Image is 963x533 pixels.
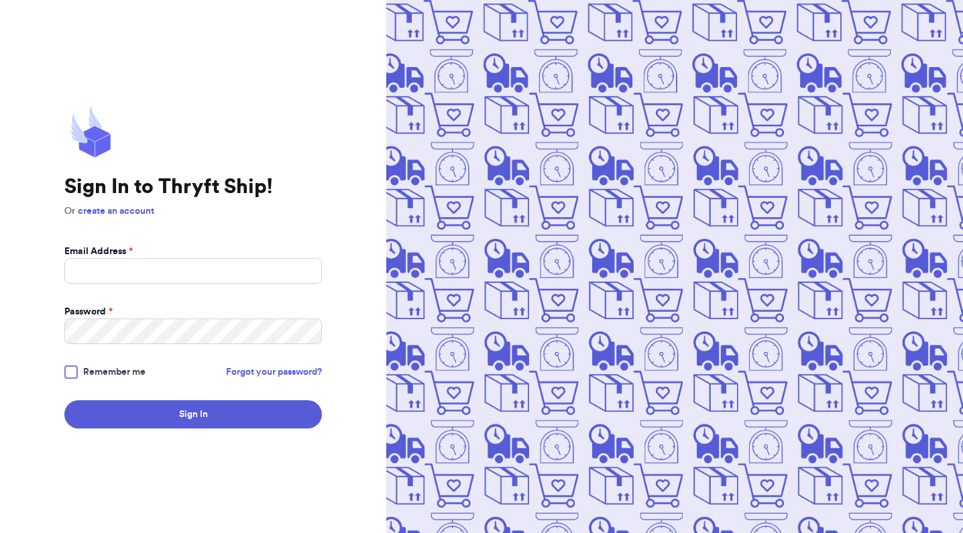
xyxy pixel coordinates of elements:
button: Sign In [64,400,322,428]
h1: Sign In to Thryft Ship! [64,175,322,199]
label: Password [64,305,113,318]
p: Or [64,204,322,218]
label: Email Address [64,245,133,258]
a: Forgot your password? [226,365,322,379]
a: create an account [78,206,154,216]
span: Remember me [83,365,146,379]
